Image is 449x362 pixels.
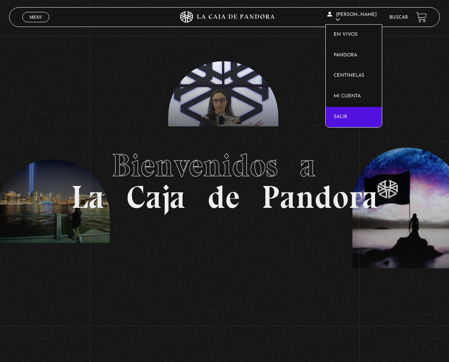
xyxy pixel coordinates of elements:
span: Bienvenidos a [112,146,338,184]
a: Salir [326,107,381,128]
a: Mi cuenta [326,86,381,107]
a: View your shopping cart [416,12,427,23]
a: Buscar [389,15,408,20]
a: Centinelas [326,66,381,86]
h1: La Caja de Pandora [71,149,378,213]
span: Cerrar [27,21,45,27]
span: Menu [29,15,43,19]
a: Pandora [326,45,381,66]
a: En vivos [326,25,381,45]
span: [PERSON_NAME] [327,12,377,22]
